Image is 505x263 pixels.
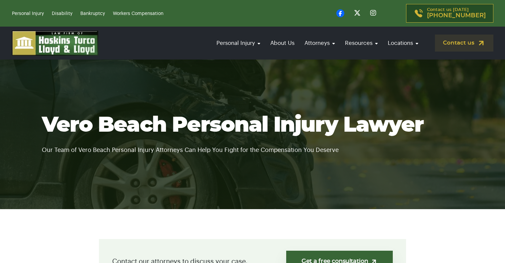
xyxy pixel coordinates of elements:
a: Attorneys [301,34,338,53]
a: About Us [267,34,298,53]
a: Resources [342,34,381,53]
span: [PHONE_NUMBER] [427,12,486,19]
a: Bankruptcy [80,11,105,16]
a: Contact us [435,35,493,52]
a: Disability [52,11,72,16]
h1: Vero Beach Personal Injury Lawyer [42,114,463,137]
p: Our Team of Vero Beach Personal Injury Attorneys Can Help You Fight for the Compensation You Deserve [42,137,463,155]
img: logo [12,31,98,56]
a: Locations [384,34,422,53]
a: Contact us [DATE][PHONE_NUMBER] [406,4,493,23]
p: Contact us [DATE] [427,8,486,19]
a: Workers Compensation [113,11,163,16]
a: Personal Injury [12,11,44,16]
a: Personal Injury [213,34,264,53]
